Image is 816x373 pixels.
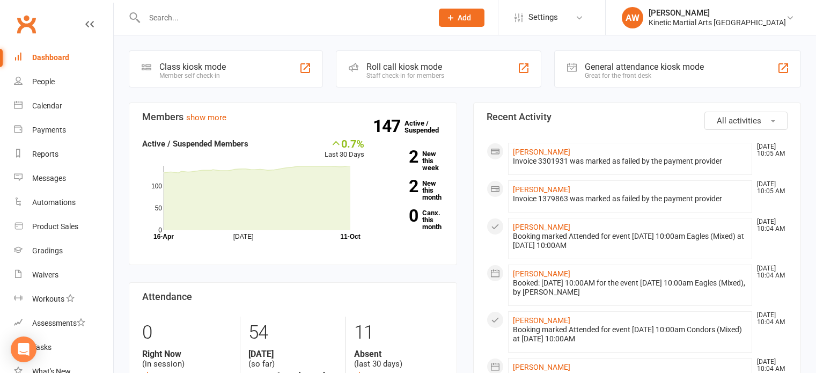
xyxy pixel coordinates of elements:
[439,9,484,27] button: Add
[380,150,444,171] a: 2New this week
[14,215,113,239] a: Product Sales
[513,232,748,250] div: Booking marked Attended for event [DATE] 10:00am Eagles (Mixed) at [DATE] 10:00AM
[159,62,226,72] div: Class kiosk mode
[32,319,85,327] div: Assessments
[366,62,444,72] div: Roll call kiosk mode
[513,194,748,203] div: Invoice 1379863 was marked as failed by the payment provider
[513,325,748,343] div: Booking marked Attended for event [DATE] 10:00am Condors (Mixed) at [DATE] 10:00AM
[32,126,66,134] div: Payments
[14,311,113,335] a: Assessments
[380,178,418,194] strong: 2
[513,223,570,231] a: [PERSON_NAME]
[142,349,232,359] strong: Right Now
[14,287,113,311] a: Workouts
[14,70,113,94] a: People
[752,181,787,195] time: [DATE] 10:05 AM
[14,239,113,263] a: Gradings
[513,316,570,325] a: [PERSON_NAME]
[752,359,787,372] time: [DATE] 10:04 AM
[585,62,704,72] div: General attendance kiosk mode
[32,150,58,158] div: Reports
[142,139,248,149] strong: Active / Suspended Members
[622,7,643,28] div: AW
[513,363,570,371] a: [PERSON_NAME]
[752,143,787,157] time: [DATE] 10:05 AM
[14,335,113,360] a: Tasks
[405,112,452,142] a: 147Active / Suspended
[142,317,232,349] div: 0
[354,349,443,359] strong: Absent
[380,208,418,224] strong: 0
[14,142,113,166] a: Reports
[14,263,113,287] a: Waivers
[366,72,444,79] div: Staff check-in for members
[752,265,787,279] time: [DATE] 10:04 AM
[13,11,40,38] a: Clubworx
[373,118,405,134] strong: 147
[325,137,364,160] div: Last 30 Days
[141,10,425,25] input: Search...
[248,349,337,369] div: (so far)
[248,349,337,359] strong: [DATE]
[14,166,113,191] a: Messages
[248,317,337,349] div: 54
[159,72,226,79] div: Member self check-in
[513,157,748,166] div: Invoice 3301931 was marked as failed by the payment provider
[528,5,558,30] span: Settings
[32,174,66,182] div: Messages
[32,53,69,62] div: Dashboard
[487,112,788,122] h3: Recent Activity
[32,198,76,207] div: Automations
[32,77,55,86] div: People
[14,118,113,142] a: Payments
[649,18,786,27] div: Kinetic Martial Arts [GEOGRAPHIC_DATA]
[11,337,36,362] div: Open Intercom Messenger
[142,349,232,369] div: (in session)
[186,113,226,122] a: show more
[32,270,58,279] div: Waivers
[585,72,704,79] div: Great for the front desk
[717,116,761,126] span: All activities
[32,295,64,303] div: Workouts
[32,343,52,352] div: Tasks
[513,148,570,156] a: [PERSON_NAME]
[14,94,113,118] a: Calendar
[380,209,444,230] a: 0Canx. this month
[354,317,443,349] div: 11
[513,185,570,194] a: [PERSON_NAME]
[458,13,471,22] span: Add
[325,137,364,149] div: 0.7%
[380,149,418,165] strong: 2
[14,46,113,70] a: Dashboard
[32,246,63,255] div: Gradings
[142,112,444,122] h3: Members
[354,349,443,369] div: (last 30 days)
[752,312,787,326] time: [DATE] 10:04 AM
[704,112,788,130] button: All activities
[649,8,786,18] div: [PERSON_NAME]
[32,101,62,110] div: Calendar
[14,191,113,215] a: Automations
[513,269,570,278] a: [PERSON_NAME]
[513,279,748,297] div: Booked: [DATE] 10:00AM for the event [DATE] 10:00am Eagles (Mixed), by [PERSON_NAME]
[32,222,78,231] div: Product Sales
[142,291,444,302] h3: Attendance
[380,180,444,201] a: 2New this month
[752,218,787,232] time: [DATE] 10:04 AM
